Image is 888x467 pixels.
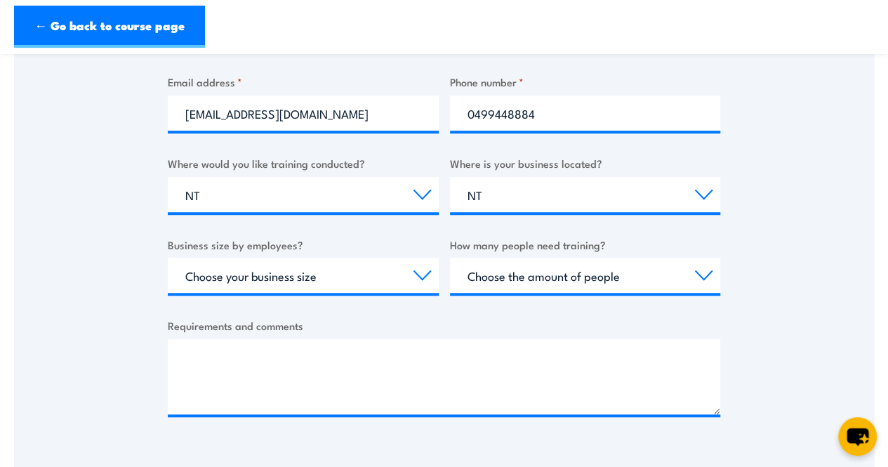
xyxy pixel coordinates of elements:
[168,317,720,334] label: Requirements and comments
[450,155,721,171] label: Where is your business located?
[450,237,721,253] label: How many people need training?
[14,6,205,48] a: ← Go back to course page
[838,417,877,456] button: chat-button
[168,155,439,171] label: Where would you like training conducted?
[450,74,721,90] label: Phone number
[168,237,439,253] label: Business size by employees?
[168,74,439,90] label: Email address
